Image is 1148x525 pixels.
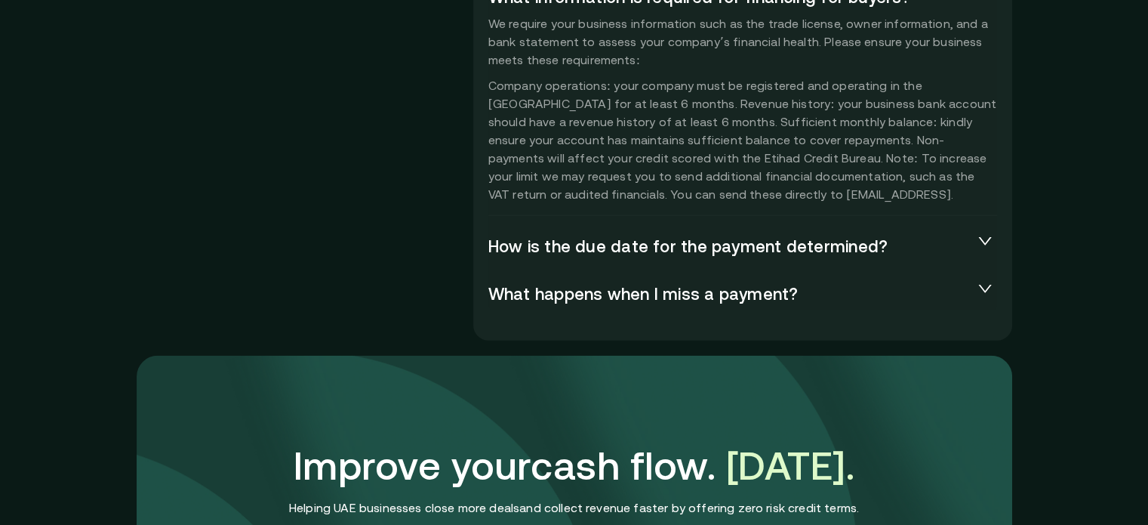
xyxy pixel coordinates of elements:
p: We require your business information such as the trade license, owner information, and a bank sta... [488,14,997,203]
div: How is the due date for the payment determined? [488,227,997,264]
span: How is the due date for the payment determined? [488,236,973,255]
p: Helping UAE businesses close more deals and collect revenue faster by offering zero risk credit t... [289,499,859,517]
span: collapsed [976,281,994,296]
span: [DATE]. [726,443,855,488]
h3: Improve your cash flow. [294,443,855,489]
div: What happens when I miss a payment? [488,275,997,311]
span: collapsed [976,233,994,249]
span: What happens when I miss a payment? [488,284,973,302]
